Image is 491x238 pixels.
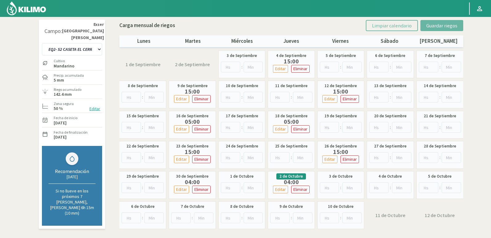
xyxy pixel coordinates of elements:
[275,83,307,89] label: 11 de Septiembre
[320,212,339,223] input: Hs
[439,64,440,70] span: :
[144,92,164,103] input: Min
[88,105,102,112] button: Editar
[291,125,310,133] button: Eliminar
[54,58,74,64] label: Cultivo
[142,154,143,161] span: :
[168,37,217,45] p: martes
[194,186,208,193] p: Eliminar
[340,155,359,163] button: Eliminar
[439,94,440,100] span: :
[194,156,208,163] p: Eliminar
[275,186,286,193] p: Editar
[119,22,175,30] p: Carga mensual de riegos
[194,212,213,223] input: Min
[267,37,316,45] p: jueves
[390,124,391,131] span: :
[44,28,62,34] div: Campo:
[425,53,455,59] label: 7 de Septiembre
[172,180,212,184] label: 04:00
[244,122,263,133] input: Min
[54,107,63,111] label: 50 %
[172,149,212,154] label: 15:00
[275,113,307,119] label: 18 de Septiembre
[328,204,353,210] label: 10 de Octubre
[54,92,72,96] label: 142.4 mm
[230,173,254,180] label: 1 de Octubre
[244,182,263,193] input: Min
[442,62,461,72] input: Min
[174,95,189,103] button: Editar
[276,53,306,59] label: 4 de Septiembre
[320,62,339,72] input: Hs
[372,22,412,29] span: Limpiar calendario
[126,173,159,180] label: 29 de Septiembre
[48,168,96,174] div: Recomendación
[122,152,141,163] input: Hs
[172,119,212,124] label: 05:00
[374,83,406,89] label: 13 de Septiembre
[221,212,240,223] input: Hs
[279,173,303,180] label: 2 de Octubre
[343,95,357,103] p: Eliminar
[275,126,286,133] p: Editar
[329,173,353,180] label: 3 de Octubre
[176,143,208,149] label: 23 de Septiembre
[241,215,242,221] span: :
[425,212,455,219] label: 12 de Octubre
[270,212,290,223] input: Hs
[144,152,164,163] input: Min
[293,65,307,72] p: Eliminar
[439,184,440,191] span: :
[442,122,461,133] input: Min
[293,126,307,133] p: Eliminar
[424,113,456,119] label: 21 de Septiembre
[221,182,240,193] input: Hs
[392,122,411,133] input: Min
[324,113,357,119] label: 19 de Septiembre
[340,124,341,131] span: :
[374,113,406,119] label: 20 de Septiembre
[131,204,155,210] label: 6 de Octubre
[369,122,389,133] input: Hs
[54,64,74,68] label: Mandarino
[194,126,208,133] p: Eliminar
[340,64,341,70] span: :
[342,182,362,193] input: Min
[176,186,187,193] p: Editar
[144,212,164,223] input: Min
[226,143,258,149] label: 24 de Septiembre
[273,125,288,133] button: Editar
[176,95,187,103] p: Editar
[241,64,242,70] span: :
[194,95,208,103] p: Eliminar
[241,184,242,191] span: :
[244,212,263,223] input: Min
[419,152,438,163] input: Hs
[375,212,405,219] label: 11 de Octubre
[293,212,312,223] input: Min
[279,204,303,210] label: 9 de Octubre
[316,37,365,45] p: viernes
[176,126,187,133] p: Editar
[226,113,258,119] label: 17 de Septiembre
[221,122,240,133] input: Hs
[291,65,310,73] button: Eliminar
[424,83,456,89] label: 14 de Septiembre
[324,156,335,163] p: Editar
[291,94,292,100] span: :
[6,1,47,16] img: Kilimo
[439,124,440,131] span: :
[324,95,335,103] p: Editar
[171,212,191,223] input: Hs
[342,122,362,133] input: Min
[144,182,164,193] input: Min
[241,94,242,100] span: :
[320,122,339,133] input: Hs
[62,21,104,41] strong: Exser [GEOGRAPHIC_DATA][PERSON_NAME]
[390,184,391,191] span: :
[174,125,189,133] button: Editar
[271,180,311,184] label: 04:00
[54,73,84,78] label: Precip. acumulada
[275,143,307,149] label: 25 de Septiembre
